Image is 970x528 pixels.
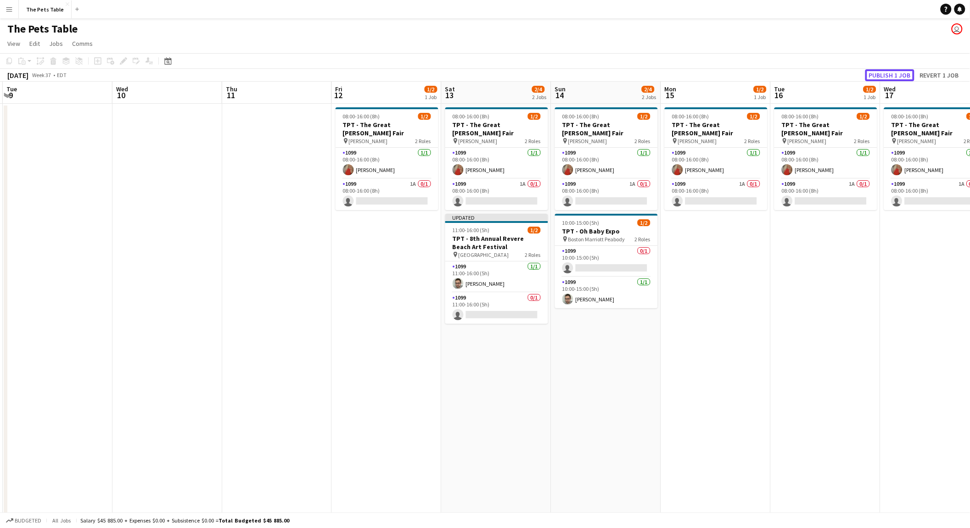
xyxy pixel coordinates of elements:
[6,85,17,93] span: Tue
[49,39,63,48] span: Jobs
[336,85,343,93] span: Fri
[782,113,819,120] span: 08:00-16:00 (8h)
[445,148,548,179] app-card-role: 10991/108:00-16:00 (8h)[PERSON_NAME]
[418,113,431,120] span: 1/2
[562,113,600,120] span: 08:00-16:00 (8h)
[336,121,438,137] h3: TPT - The Great [PERSON_NAME] Fair
[445,107,548,210] app-job-card: 08:00-16:00 (8h)1/2TPT - The Great [PERSON_NAME] Fair [PERSON_NAME]2 Roles10991/108:00-16:00 (8h)...
[80,517,289,524] div: Salary $45 885.00 + Expenses $0.00 + Subsistence $0.00 =
[665,107,768,210] app-job-card: 08:00-16:00 (8h)1/2TPT - The Great [PERSON_NAME] Fair [PERSON_NAME]2 Roles10991/108:00-16:00 (8h)...
[774,85,785,93] span: Tue
[665,85,677,93] span: Mon
[533,94,547,100] div: 2 Jobs
[336,179,438,210] app-card-role: 10991A0/108:00-16:00 (8h)
[555,121,658,137] h3: TPT - The Great [PERSON_NAME] Fair
[7,71,28,80] div: [DATE]
[555,179,658,210] app-card-role: 10991A0/108:00-16:00 (8h)
[525,251,541,258] span: 2 Roles
[72,39,93,48] span: Comms
[116,85,128,93] span: Wed
[459,138,498,145] span: [PERSON_NAME]
[555,148,658,179] app-card-role: 10991/108:00-16:00 (8h)[PERSON_NAME]
[29,39,40,48] span: Edit
[568,236,625,243] span: Boston Marriott Peabody
[857,113,870,120] span: 1/2
[459,251,509,258] span: [GEOGRAPHIC_DATA]
[672,113,709,120] span: 08:00-16:00 (8h)
[773,90,785,100] span: 16
[897,138,936,145] span: [PERSON_NAME]
[349,138,388,145] span: [PERSON_NAME]
[665,121,768,137] h3: TPT - The Great [PERSON_NAME] Fair
[334,90,343,100] span: 12
[788,138,827,145] span: [PERSON_NAME]
[555,277,658,308] app-card-role: 10991/110:00-15:00 (5h)[PERSON_NAME]
[224,90,237,100] span: 11
[864,94,876,100] div: 1 Job
[774,179,877,210] app-card-role: 10991A0/108:00-16:00 (8h)
[747,113,760,120] span: 1/2
[554,90,566,100] span: 14
[26,38,44,50] a: Edit
[532,86,545,93] span: 2/4
[528,227,541,233] span: 1/2
[57,72,67,78] div: EDT
[754,86,767,93] span: 1/2
[638,113,650,120] span: 1/2
[5,90,17,100] span: 9
[555,214,658,308] app-job-card: 10:00-15:00 (5h)1/2TPT - Oh Baby Expo Boston Marriott Peabody2 Roles10990/110:00-15:00 (5h) 10991...
[678,138,717,145] span: [PERSON_NAME]
[453,227,490,233] span: 11:00-16:00 (5h)
[562,219,600,226] span: 10:00-15:00 (5h)
[635,236,650,243] span: 2 Roles
[525,138,541,145] span: 2 Roles
[445,261,548,293] app-card-role: 10991/111:00-16:00 (5h)[PERSON_NAME]
[7,22,78,36] h1: The Pets Table
[445,214,548,221] div: Updated
[642,94,656,100] div: 2 Jobs
[336,107,438,210] app-job-card: 08:00-16:00 (8h)1/2TPT - The Great [PERSON_NAME] Fair [PERSON_NAME]2 Roles10991/108:00-16:00 (8h)...
[555,107,658,210] app-job-card: 08:00-16:00 (8h)1/2TPT - The Great [PERSON_NAME] Fair [PERSON_NAME]2 Roles10991/108:00-16:00 (8h)...
[15,517,41,524] span: Budgeted
[453,113,490,120] span: 08:00-16:00 (8h)
[7,39,20,48] span: View
[754,94,766,100] div: 1 Job
[635,138,650,145] span: 2 Roles
[663,90,677,100] span: 15
[642,86,655,93] span: 2/4
[865,69,914,81] button: Publish 1 job
[445,234,548,251] h3: TPT - 8th Annual Revere Beach Art Festival
[774,107,877,210] app-job-card: 08:00-16:00 (8h)1/2TPT - The Great [PERSON_NAME] Fair [PERSON_NAME]2 Roles10991/108:00-16:00 (8h)...
[555,85,566,93] span: Sun
[774,148,877,179] app-card-role: 10991/108:00-16:00 (8h)[PERSON_NAME]
[892,113,929,120] span: 08:00-16:00 (8h)
[528,113,541,120] span: 1/2
[745,138,760,145] span: 2 Roles
[883,90,896,100] span: 17
[19,0,72,18] button: The Pets Table
[445,85,455,93] span: Sat
[336,148,438,179] app-card-role: 10991/108:00-16:00 (8h)[PERSON_NAME]
[445,179,548,210] app-card-role: 10991A0/108:00-16:00 (8h)
[665,148,768,179] app-card-role: 10991/108:00-16:00 (8h)[PERSON_NAME]
[555,246,658,277] app-card-role: 10990/110:00-15:00 (5h)
[445,293,548,324] app-card-role: 10990/111:00-16:00 (5h)
[415,138,431,145] span: 2 Roles
[425,94,437,100] div: 1 Job
[555,227,658,235] h3: TPT - Oh Baby Expo
[665,179,768,210] app-card-role: 10991A0/108:00-16:00 (8h)
[854,138,870,145] span: 2 Roles
[445,121,548,137] h3: TPT - The Great [PERSON_NAME] Fair
[219,517,289,524] span: Total Budgeted $45 885.00
[50,517,73,524] span: All jobs
[774,121,877,137] h3: TPT - The Great [PERSON_NAME] Fair
[638,219,650,226] span: 1/2
[568,138,607,145] span: [PERSON_NAME]
[30,72,53,78] span: Week 37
